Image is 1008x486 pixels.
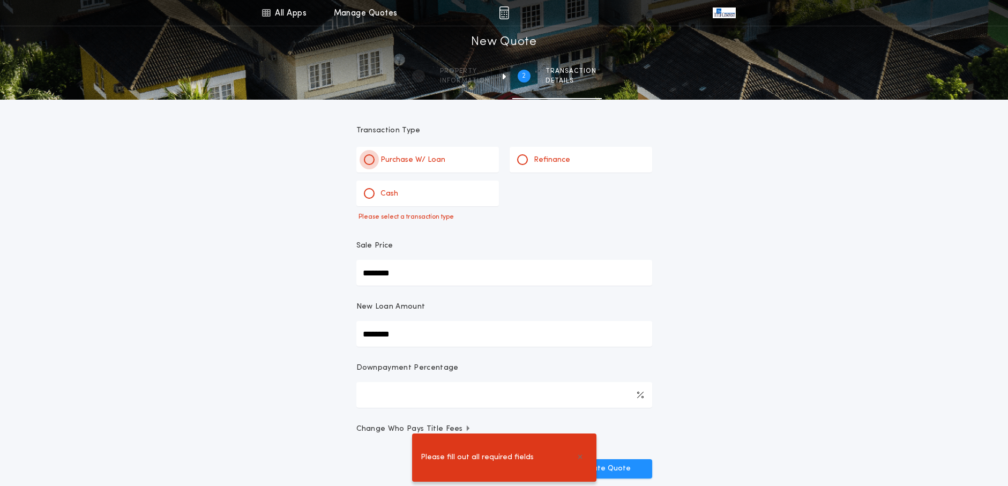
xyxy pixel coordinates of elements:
p: Downpayment Percentage [356,363,459,373]
img: img [499,6,509,19]
input: Downpayment Percentage [356,382,652,408]
p: Refinance [534,155,570,166]
span: Please fill out all required fields [421,452,534,463]
input: New Loan Amount [356,321,652,347]
p: Cash [380,189,398,199]
p: Please select a transaction type [356,213,652,221]
span: information [440,77,490,85]
img: vs-icon [713,8,735,18]
span: Property [440,67,490,76]
button: Change Who Pays Title Fees [356,424,652,435]
p: Purchase W/ Loan [380,155,445,166]
p: New Loan Amount [356,302,425,312]
span: Change Who Pays Title Fees [356,424,472,435]
h1: New Quote [471,34,536,51]
h2: 2 [522,72,526,80]
p: Transaction Type [356,125,652,136]
p: Sale Price [356,241,393,251]
span: Transaction [546,67,596,76]
input: Sale Price [356,260,652,286]
span: details [546,77,596,85]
